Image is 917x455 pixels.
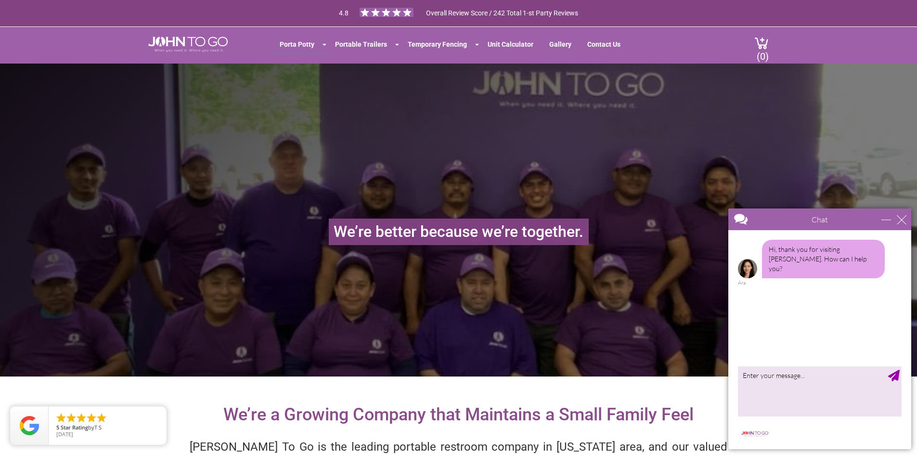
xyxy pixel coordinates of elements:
a: Portable Trailers [328,36,394,53]
li:  [76,412,87,424]
a: Gallery [542,36,579,53]
span: 4.8 [339,9,349,17]
span: [DATE] [56,430,73,438]
li:  [65,412,77,424]
a: Temporary Fencing [400,36,474,53]
span: by [56,425,159,431]
span: 5 [56,424,59,431]
iframe: Live Chat Box [723,203,917,455]
li:  [86,412,97,424]
span: Overall Review Score / 242 Total 1-st Party Reviews [426,9,578,36]
h1: We’re better because we’re together. [329,219,589,245]
img: JOHN to go [148,37,228,52]
span: Star Rating [61,424,88,431]
span: T S [94,424,102,431]
a: Unit Calculator [480,36,541,53]
a: Contact Us [580,36,628,53]
img: Review Rating [20,416,39,435]
h2: We’re a Growing Company that Maintains a Small Family Feel [214,396,703,434]
li:  [55,412,67,424]
span: (0) [756,43,769,62]
a: Porta Potty [272,36,322,53]
li:  [96,412,107,424]
img: cart a [754,37,769,50]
